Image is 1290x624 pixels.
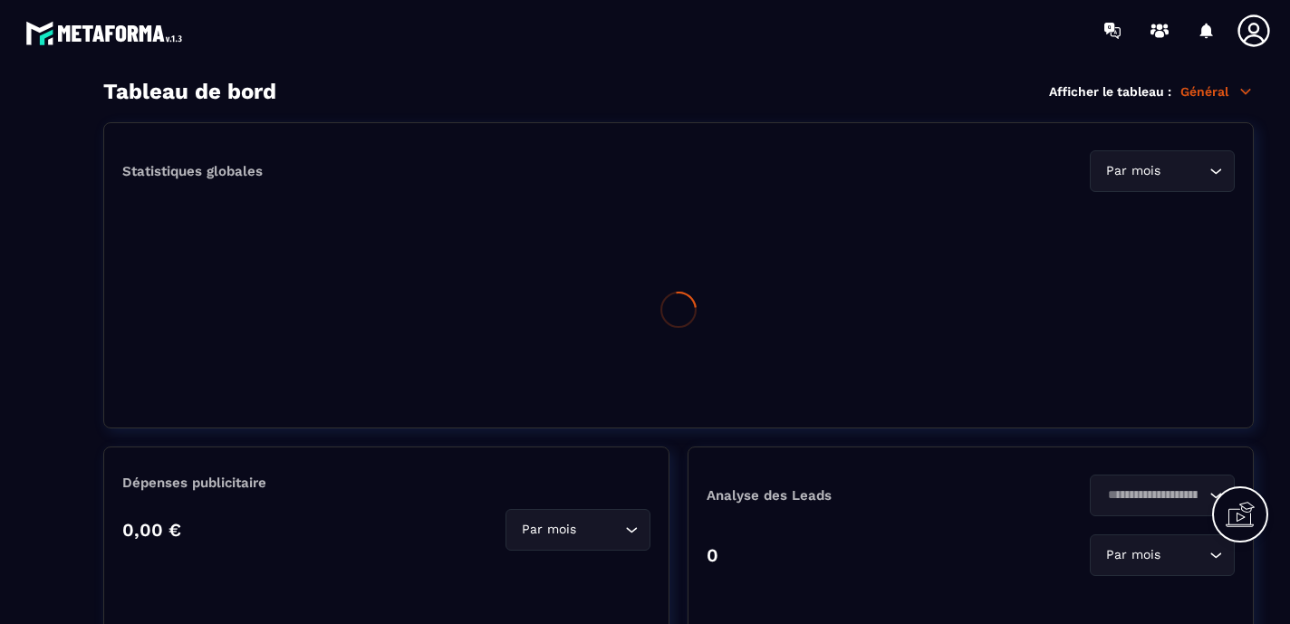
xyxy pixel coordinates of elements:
input: Search for option [1164,161,1205,181]
span: Par mois [1102,161,1164,181]
input: Search for option [580,520,621,540]
p: Dépenses publicitaire [122,475,650,491]
div: Search for option [505,509,650,551]
p: Analyse des Leads [707,487,971,504]
span: Par mois [1102,545,1164,565]
p: Général [1180,83,1254,100]
div: Search for option [1090,534,1235,576]
div: Search for option [1090,150,1235,192]
input: Search for option [1164,545,1205,565]
p: Statistiques globales [122,163,263,179]
p: 0 [707,544,718,566]
img: logo [25,16,188,50]
p: Afficher le tableau : [1049,84,1171,99]
input: Search for option [1102,485,1205,505]
h3: Tableau de bord [103,79,276,104]
div: Search for option [1090,475,1235,516]
p: 0,00 € [122,519,181,541]
span: Par mois [517,520,580,540]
